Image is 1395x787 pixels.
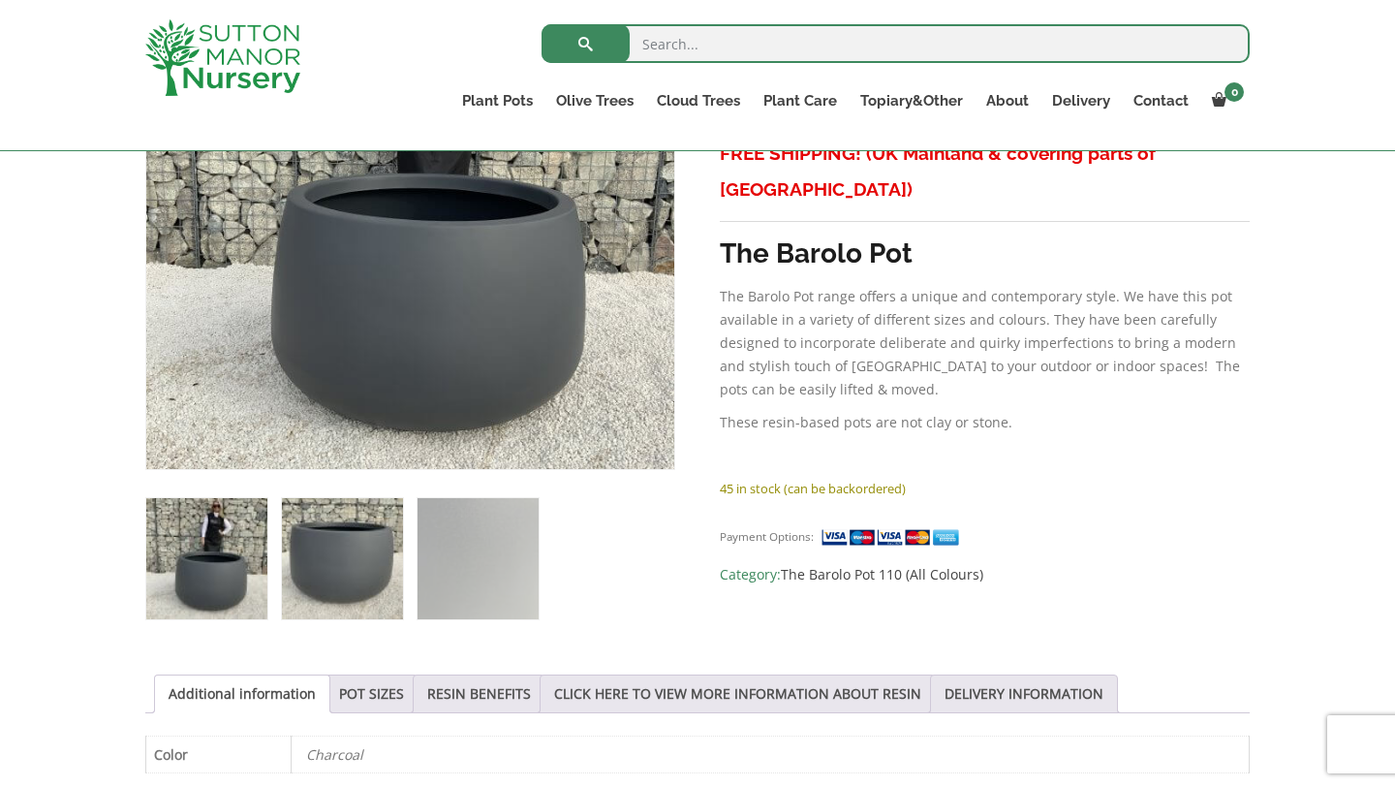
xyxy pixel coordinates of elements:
span: Category: [720,563,1250,586]
p: 45 in stock (can be backordered) [720,477,1250,500]
img: payment supported [821,527,966,548]
a: Plant Pots [450,87,544,114]
a: 0 [1200,87,1250,114]
a: Contact [1122,87,1200,114]
img: The Barolo Pot 110 Colour Charcoal - Image 2 [282,498,403,619]
a: About [975,87,1040,114]
a: Additional information [169,676,316,712]
p: These resin-based pots are not clay or stone. [720,411,1250,434]
input: Search... [542,24,1250,63]
a: Olive Trees [544,87,645,114]
a: Topiary&Other [849,87,975,114]
a: The Barolo Pot 110 (All Colours) [781,565,983,583]
a: Plant Care [752,87,849,114]
a: Delivery [1040,87,1122,114]
a: CLICK HERE TO VIEW MORE INFORMATION ABOUT RESIN [554,676,921,712]
small: Payment Options: [720,529,814,544]
img: The Barolo Pot 110 Colour Charcoal - Image 3 [418,498,539,619]
a: RESIN BENEFITS [427,676,531,712]
p: The Barolo Pot range offers a unique and contemporary style. We have this pot available in a vari... [720,285,1250,401]
a: Cloud Trees [645,87,752,114]
p: Charcoal [306,737,1234,772]
th: Color [146,736,292,772]
span: 0 [1224,82,1244,102]
a: POT SIZES [339,676,404,712]
a: DELIVERY INFORMATION [945,676,1103,712]
strong: The Barolo Pot [720,237,913,269]
h3: FREE SHIPPING! (UK Mainland & covering parts of [GEOGRAPHIC_DATA]) [720,136,1250,207]
img: The Barolo Pot 110 Colour Charcoal [146,498,267,619]
table: Product Details [145,736,1250,773]
img: logo [145,19,300,96]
